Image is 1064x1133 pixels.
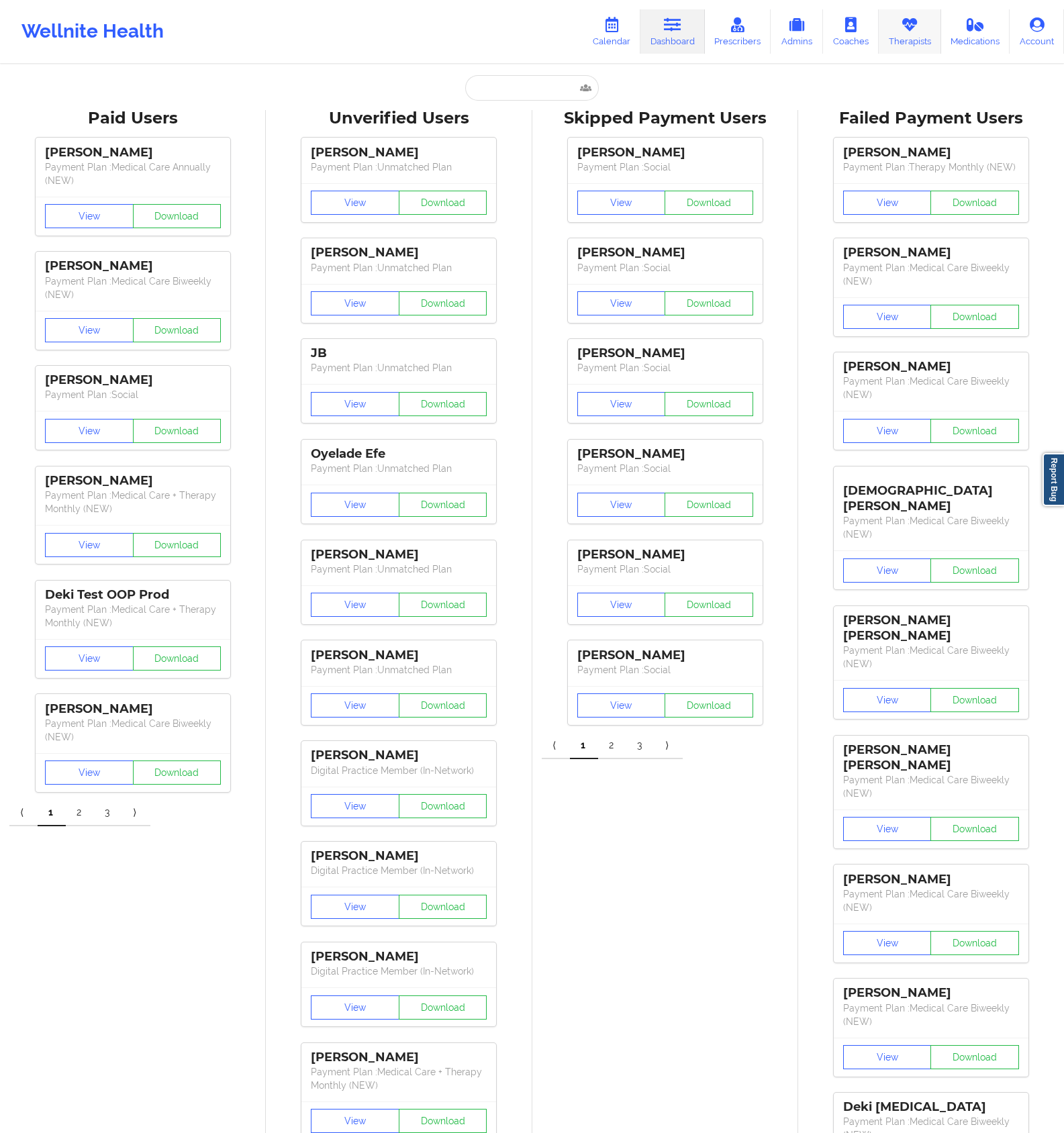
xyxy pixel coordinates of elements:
a: 2 [598,732,626,759]
p: Payment Plan : Social [577,663,753,677]
div: [PERSON_NAME] [311,748,487,763]
p: Payment Plan : Medical Care + Therapy Monthly (NEW) [311,1065,487,1092]
button: View [45,419,134,443]
p: Digital Practice Member (In-Network) [311,965,487,978]
p: Payment Plan : Social [577,261,753,275]
button: Download [399,291,487,315]
button: View [843,419,932,443]
button: View [577,693,666,718]
p: Digital Practice Member (In-Network) [311,764,487,777]
p: Payment Plan : Medical Care Annually (NEW) [45,160,221,187]
button: View [577,593,666,617]
button: View [843,688,932,712]
button: Download [133,204,222,228]
button: View [577,392,666,416]
a: Coaches [823,9,879,54]
button: Download [665,693,753,718]
button: Download [399,995,487,1020]
p: Payment Plan : Medical Care Biweekly (NEW) [843,773,1019,800]
button: View [311,593,399,617]
button: View [843,817,932,841]
p: Payment Plan : Social [577,361,753,375]
button: View [577,291,666,315]
button: View [311,493,399,517]
button: Download [665,392,753,416]
button: View [45,533,134,557]
button: View [311,693,399,718]
div: [PERSON_NAME] [311,1050,487,1065]
div: [PERSON_NAME] [311,949,487,965]
button: View [311,995,399,1020]
p: Payment Plan : Therapy Monthly (NEW) [843,160,1019,174]
div: Deki Test OOP Prod [45,587,221,603]
div: [PERSON_NAME] [45,145,221,160]
button: Download [399,493,487,517]
div: [PERSON_NAME] [311,547,487,562]
div: [PERSON_NAME] [577,346,753,361]
div: [PERSON_NAME] [843,985,1019,1001]
button: Download [399,794,487,818]
button: View [311,392,399,416]
a: Therapists [879,9,941,54]
button: View [45,318,134,342]
div: [PERSON_NAME] [311,648,487,663]
a: 1 [38,799,66,826]
div: [PERSON_NAME] [45,473,221,489]
button: Download [930,558,1019,583]
div: [PERSON_NAME] [PERSON_NAME] [843,613,1019,644]
p: Payment Plan : Unmatched Plan [311,160,487,174]
a: Previous item [542,732,570,759]
a: Dashboard [640,9,705,54]
p: Payment Plan : Medical Care Biweekly (NEW) [843,261,1019,288]
button: Download [665,493,753,517]
div: [PERSON_NAME] [843,872,1019,887]
button: Download [930,1045,1019,1069]
button: Download [133,646,222,671]
button: View [311,191,399,215]
div: Oyelade Efe [311,446,487,462]
div: [PERSON_NAME] [843,145,1019,160]
div: [PERSON_NAME] [843,359,1019,375]
p: Payment Plan : Medical Care Biweekly (NEW) [843,375,1019,401]
p: Payment Plan : Unmatched Plan [311,562,487,576]
a: Report Bug [1043,453,1064,506]
button: Download [930,305,1019,329]
button: Download [930,419,1019,443]
div: [PERSON_NAME] [45,701,221,717]
p: Payment Plan : Medical Care Biweekly (NEW) [45,275,221,301]
div: Paid Users [9,108,256,129]
div: Deki [MEDICAL_DATA] [843,1099,1019,1115]
p: Payment Plan : Medical Care Biweekly (NEW) [843,514,1019,541]
p: Payment Plan : Social [45,388,221,401]
div: [PERSON_NAME] [311,245,487,260]
button: View [577,493,666,517]
button: View [843,931,932,955]
button: View [843,558,932,583]
button: Download [399,593,487,617]
button: Download [665,191,753,215]
button: View [45,204,134,228]
p: Payment Plan : Social [577,562,753,576]
button: View [45,646,134,671]
a: Admins [771,9,823,54]
button: View [45,760,134,785]
div: Skipped Payment Users [542,108,789,129]
p: Payment Plan : Medical Care + Therapy Monthly (NEW) [45,489,221,515]
div: [PERSON_NAME] [577,245,753,260]
div: [PERSON_NAME] [311,145,487,160]
div: [PERSON_NAME] [45,373,221,388]
button: Download [133,533,222,557]
button: Download [133,318,222,342]
div: Pagination Navigation [542,732,683,759]
button: View [311,291,399,315]
div: JB [311,346,487,361]
a: Next item [655,732,683,759]
button: Download [399,693,487,718]
p: Payment Plan : Unmatched Plan [311,261,487,275]
button: View [843,1045,932,1069]
div: [PERSON_NAME] [577,446,753,462]
button: View [577,191,666,215]
button: Download [399,392,487,416]
a: 3 [94,799,122,826]
a: Prescribers [705,9,771,54]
